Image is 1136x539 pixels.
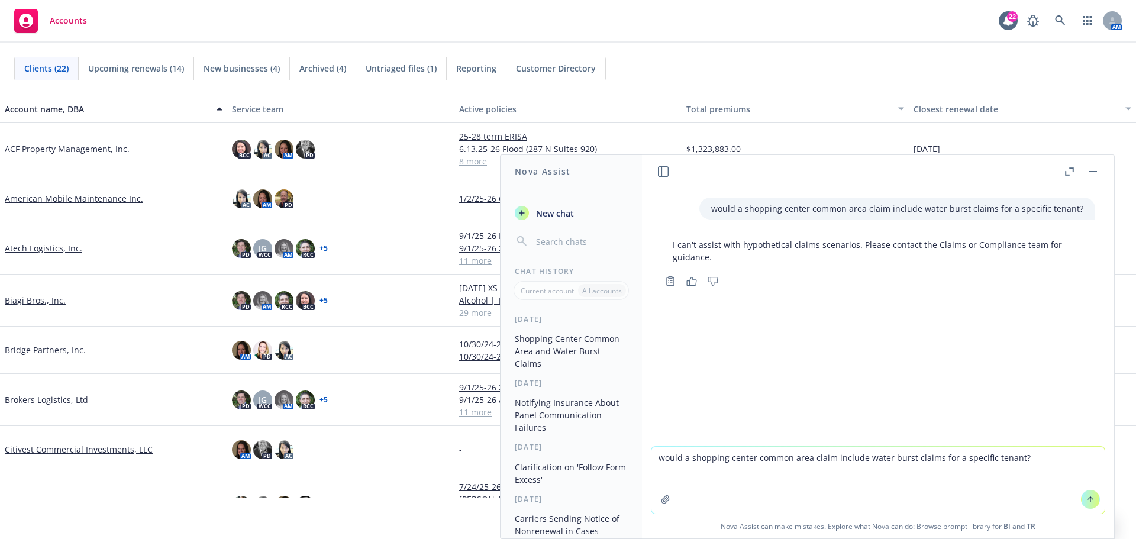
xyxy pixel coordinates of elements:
[259,393,267,406] span: JG
[5,242,82,254] a: Atech Logistics, Inc.
[1007,11,1018,22] div: 22
[501,314,642,324] div: [DATE]
[459,406,677,418] a: 11 more
[88,62,184,75] span: Upcoming renewals (14)
[366,62,437,75] span: Untriaged files (1)
[647,514,1109,538] span: Nova Assist can make mistakes. Explore what Nova can do: Browse prompt library for and
[232,291,251,310] img: photo
[232,390,251,409] img: photo
[914,103,1118,115] div: Closest renewal date
[5,443,153,456] a: Citivest Commercial Investments, LLC
[914,143,940,155] span: [DATE]
[5,103,209,115] div: Account name, DBA
[510,329,632,373] button: Shopping Center Common Area and Water Burst Claims
[454,95,682,123] button: Active policies
[50,16,87,25] span: Accounts
[501,378,642,388] div: [DATE]
[459,393,677,406] a: 9/1/25-26 Auto (Captive)
[459,294,677,306] a: Alcohol | TTB - Benecia, [GEOGRAPHIC_DATA]
[534,233,628,250] input: Search chats
[1003,521,1011,531] a: BI
[275,496,293,515] img: photo
[459,306,677,319] a: 29 more
[459,381,677,393] a: 9/1/25-26 XS 5M (IWLAIC XS Program)
[459,143,677,155] a: 6.13.25-26 Flood (287 N Suites 920)
[5,143,130,155] a: ACF Property Management, Inc.
[296,140,315,159] img: photo
[253,189,272,208] img: photo
[459,350,677,363] a: 10/30/24-25 UM 25M
[459,155,677,167] a: 8 more
[319,297,328,304] a: + 5
[275,390,293,409] img: photo
[5,192,143,205] a: American Mobile Maintenance Inc.
[665,276,676,286] svg: Copy to clipboard
[227,95,454,123] button: Service team
[459,242,677,254] a: 9/1/25-26 XS (Upland $1M x $5M)
[232,496,251,515] img: photo
[459,338,677,350] a: 10/30/24-25 Package (Bridge -[GEOGRAPHIC_DATA])
[275,440,293,459] img: photo
[515,165,570,177] h1: Nova Assist
[319,396,328,404] a: + 5
[275,341,293,360] img: photo
[232,140,251,159] img: photo
[253,341,272,360] img: photo
[275,291,293,310] img: photo
[686,103,891,115] div: Total premiums
[1076,9,1099,33] a: Switch app
[296,390,315,409] img: photo
[253,140,272,159] img: photo
[510,393,632,437] button: Notifying Insurance About Panel Communication Failures
[1021,9,1045,33] a: Report a Bug
[296,239,315,258] img: photo
[459,130,677,143] a: 25-28 term ERISA
[459,103,677,115] div: Active policies
[651,447,1105,514] textarea: would a shopping center common area claim include water burst claims for a specific tenant?
[296,496,315,515] img: photo
[5,344,86,356] a: Bridge Partners, Inc.
[232,440,251,459] img: photo
[1048,9,1072,33] a: Search
[253,440,272,459] img: photo
[275,189,293,208] img: photo
[682,95,909,123] button: Total premiums
[275,140,293,159] img: photo
[232,103,450,115] div: Service team
[232,239,251,258] img: photo
[253,291,272,310] img: photo
[582,286,622,296] p: All accounts
[510,202,632,224] button: New chat
[232,341,251,360] img: photo
[299,62,346,75] span: Archived (4)
[459,443,462,456] span: -
[673,238,1083,263] p: I can't assist with hypothetical claims scenarios. Please contact the Claims or Compliance team f...
[253,496,272,515] img: photo
[459,230,677,242] a: 9/1/25-26 IM/MTC & Tailer PD
[534,207,574,220] span: New chat
[459,480,677,505] a: 7/24/25-26 Flood Policy ([STREET_ADDRESS][PERSON_NAME])
[204,62,280,75] span: New businesses (4)
[510,457,632,489] button: Clarification on 'Follow Form Excess'
[459,254,677,267] a: 11 more
[24,62,69,75] span: Clients (22)
[501,266,642,276] div: Chat History
[703,273,722,289] button: Thumbs down
[711,202,1083,215] p: would a shopping center common area claim include water burst claims for a specific tenant?
[516,62,596,75] span: Customer Directory
[275,239,293,258] img: photo
[459,282,677,294] a: [DATE] XS WLL (9M xs 2M)
[5,294,66,306] a: Biagi Bros., Inc.
[459,192,677,205] a: 1/2/25-26 GL/GK Policy
[456,62,496,75] span: Reporting
[5,393,88,406] a: Brokers Logistics, Ltd
[521,286,574,296] p: Current account
[319,245,328,252] a: + 5
[686,143,741,155] span: $1,323,883.00
[259,242,267,254] span: JG
[501,442,642,452] div: [DATE]
[296,291,315,310] img: photo
[9,4,92,37] a: Accounts
[501,494,642,504] div: [DATE]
